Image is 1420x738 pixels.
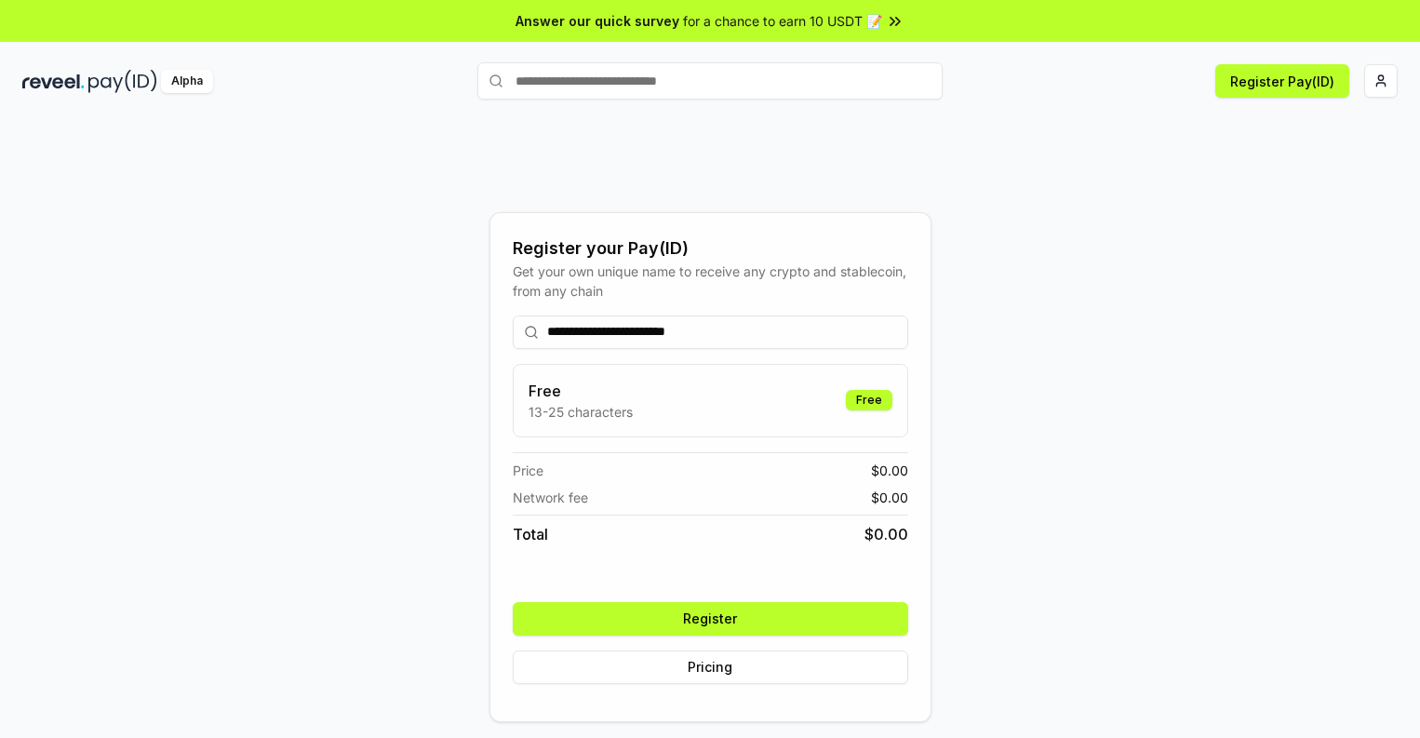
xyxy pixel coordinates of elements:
[516,11,679,31] span: Answer our quick survey
[22,70,85,93] img: reveel_dark
[513,651,908,684] button: Pricing
[513,523,548,545] span: Total
[683,11,882,31] span: for a chance to earn 10 USDT 📝
[529,402,633,422] p: 13-25 characters
[846,390,892,410] div: Free
[88,70,157,93] img: pay_id
[1215,64,1349,98] button: Register Pay(ID)
[871,461,908,480] span: $ 0.00
[513,235,908,262] div: Register your Pay(ID)
[529,380,633,402] h3: Free
[513,262,908,301] div: Get your own unique name to receive any crypto and stablecoin, from any chain
[161,70,213,93] div: Alpha
[513,602,908,636] button: Register
[864,523,908,545] span: $ 0.00
[871,488,908,507] span: $ 0.00
[513,488,588,507] span: Network fee
[513,461,543,480] span: Price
